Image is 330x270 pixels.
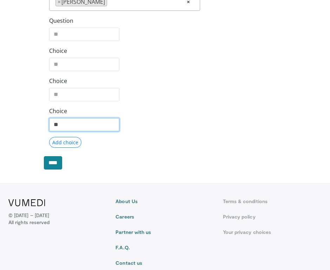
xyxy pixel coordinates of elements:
p: © [DATE] – [DATE] [8,212,49,226]
span: All rights reserved [8,219,49,226]
img: VuMedi Logo [8,199,45,206]
label: Choice [49,77,67,85]
a: Contact us [115,259,214,266]
a: Partner with us [115,229,214,236]
a: Privacy policy [223,213,322,220]
a: Terms & conditions [223,198,322,205]
a: Careers [115,213,214,220]
button: Add choice [49,137,81,148]
a: F.A.Q. [115,244,214,251]
label: Choice [49,107,67,115]
label: Choice [49,47,67,55]
label: Question [49,16,73,25]
a: Your privacy choices [223,229,322,236]
a: About Us [115,198,214,205]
